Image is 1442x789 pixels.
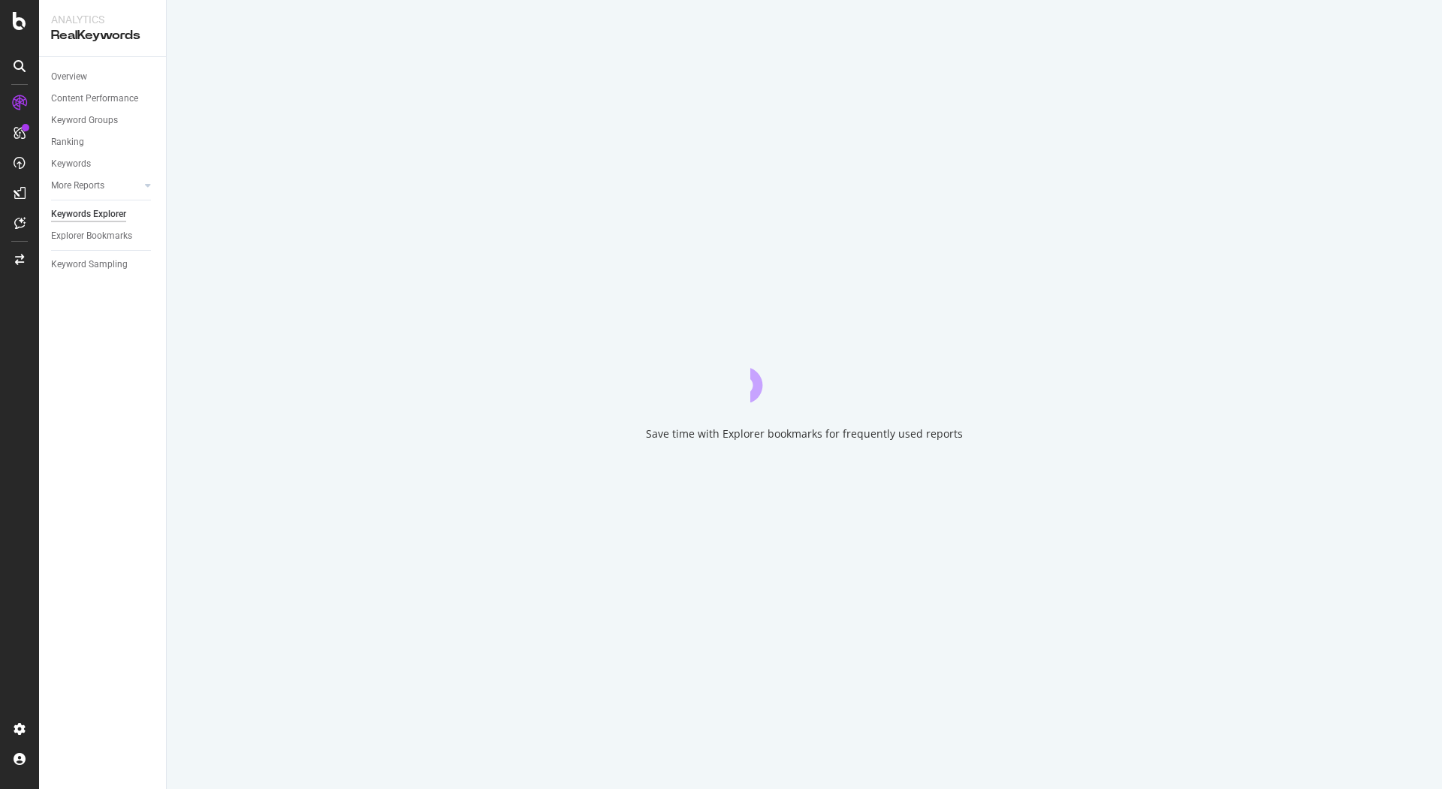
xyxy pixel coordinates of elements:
[51,27,154,44] div: RealKeywords
[51,178,140,194] a: More Reports
[51,69,155,85] a: Overview
[750,348,858,402] div: animation
[51,12,154,27] div: Analytics
[51,69,87,85] div: Overview
[51,178,104,194] div: More Reports
[51,257,128,273] div: Keyword Sampling
[51,134,155,150] a: Ranking
[51,91,138,107] div: Content Performance
[51,134,84,150] div: Ranking
[646,426,963,441] div: Save time with Explorer bookmarks for frequently used reports
[51,156,91,172] div: Keywords
[51,257,155,273] a: Keyword Sampling
[51,156,155,172] a: Keywords
[51,206,126,222] div: Keywords Explorer
[51,113,118,128] div: Keyword Groups
[51,228,155,244] a: Explorer Bookmarks
[51,113,155,128] a: Keyword Groups
[51,91,155,107] a: Content Performance
[51,206,155,222] a: Keywords Explorer
[51,228,132,244] div: Explorer Bookmarks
